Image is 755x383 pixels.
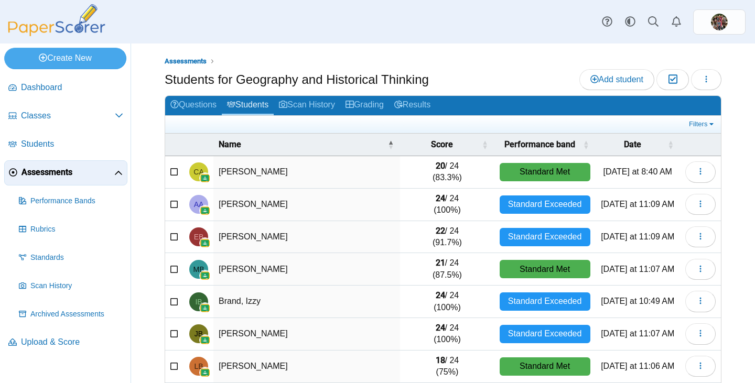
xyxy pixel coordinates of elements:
img: ps.ZGjZAUrt273eHv6v [711,14,728,30]
a: Students [4,132,127,157]
a: Assessments [162,55,209,68]
span: Elle Barnett [194,233,204,240]
span: Date [624,139,641,149]
span: Scan History [30,281,123,291]
span: Performance band [504,139,575,149]
b: 20 [436,161,445,171]
td: [PERSON_NAME] [213,189,400,221]
a: Create New [4,48,126,69]
a: Results [389,96,436,115]
a: Standards [15,245,127,270]
time: Sep 16, 2025 at 11:07 AM [601,265,674,273]
td: / 24 (100%) [400,286,494,318]
div: Standard Exceeded [500,195,590,214]
a: Questions [165,96,222,115]
span: Score [431,139,453,149]
a: Add student [579,69,654,90]
a: Performance Bands [15,189,127,214]
span: Upload & Score [21,336,123,348]
a: Alerts [665,10,688,34]
td: / 24 (100%) [400,318,494,351]
time: Sep 16, 2025 at 11:07 AM [601,329,674,338]
td: / 24 (83.3%) [400,156,494,189]
a: Assessments [4,160,127,185]
span: Name [219,139,241,149]
a: PaperScorer [4,29,109,38]
a: Filters [686,119,718,129]
b: 24 [436,323,445,333]
span: Performance Bands [30,196,123,206]
img: googleClassroom-logo.png [200,335,210,345]
div: Standard Exceeded [500,228,590,246]
span: Date : Activate to sort [667,134,674,156]
a: Archived Assessments [15,302,127,327]
td: [PERSON_NAME] [213,351,400,383]
span: Julianna Brann [195,330,203,337]
span: Performance band : Activate to sort [583,134,589,156]
b: 21 [436,258,445,268]
img: googleClassroom-logo.png [200,303,210,313]
time: Sep 17, 2025 at 11:09 AM [601,200,674,209]
span: Izzy Brand [195,298,202,305]
span: Classes [21,110,115,122]
div: Standard Exceeded [500,292,590,311]
h1: Students for Geography and Historical Thinking [165,71,429,89]
div: Standard Met [500,260,590,278]
span: Archived Assessments [30,309,123,320]
b: 22 [436,226,445,236]
a: Dashboard [4,75,127,101]
td: [PERSON_NAME] [213,318,400,351]
td: [PERSON_NAME] [213,221,400,254]
a: Upload & Score [4,330,127,355]
b: 24 [436,290,445,300]
img: googleClassroom-logo.png [200,238,210,248]
div: Standard Exceeded [500,325,590,343]
img: googleClassroom-logo.png [200,205,210,216]
span: Score : Activate to sort [482,134,488,156]
td: / 24 (87.5%) [400,253,494,286]
a: ps.ZGjZAUrt273eHv6v [693,9,746,35]
td: / 24 (100%) [400,189,494,221]
a: Rubrics [15,217,127,242]
b: 24 [436,193,445,203]
span: Kerry Swicegood [711,14,728,30]
time: Sep 16, 2025 at 8:40 AM [603,167,672,176]
a: Students [222,96,274,115]
span: Assessments [165,57,207,65]
span: Ayden Andreyev [194,201,204,208]
time: Sep 16, 2025 at 11:06 AM [601,362,674,370]
span: Name : Activate to invert sorting [387,134,394,156]
img: googleClassroom-logo.png [200,270,210,281]
span: Assessments [21,167,114,178]
span: Standards [30,253,123,263]
td: [PERSON_NAME] [213,156,400,189]
span: Chandler Allred [193,168,203,176]
td: Brand, Izzy [213,286,400,318]
span: Dashboard [21,82,123,93]
span: Rubrics [30,224,123,235]
span: Matias Borgen [193,266,204,273]
img: googleClassroom-logo.png [200,367,210,378]
div: Standard Met [500,163,590,181]
time: Sep 16, 2025 at 11:09 AM [601,232,674,241]
a: Classes [4,104,127,129]
a: Scan History [15,273,127,299]
div: Standard Met [500,357,590,376]
a: Grading [340,96,389,115]
time: Sep 16, 2025 at 10:49 AM [601,297,674,305]
span: Students [21,138,123,150]
td: [PERSON_NAME] [213,253,400,286]
td: / 24 (91.7%) [400,221,494,254]
a: Scan History [274,96,340,115]
img: googleClassroom-logo.png [200,173,210,183]
span: Add student [590,75,643,84]
b: 18 [436,355,445,365]
td: / 24 (75%) [400,351,494,383]
img: PaperScorer [4,4,109,36]
span: Landyn Brendle [194,363,203,370]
